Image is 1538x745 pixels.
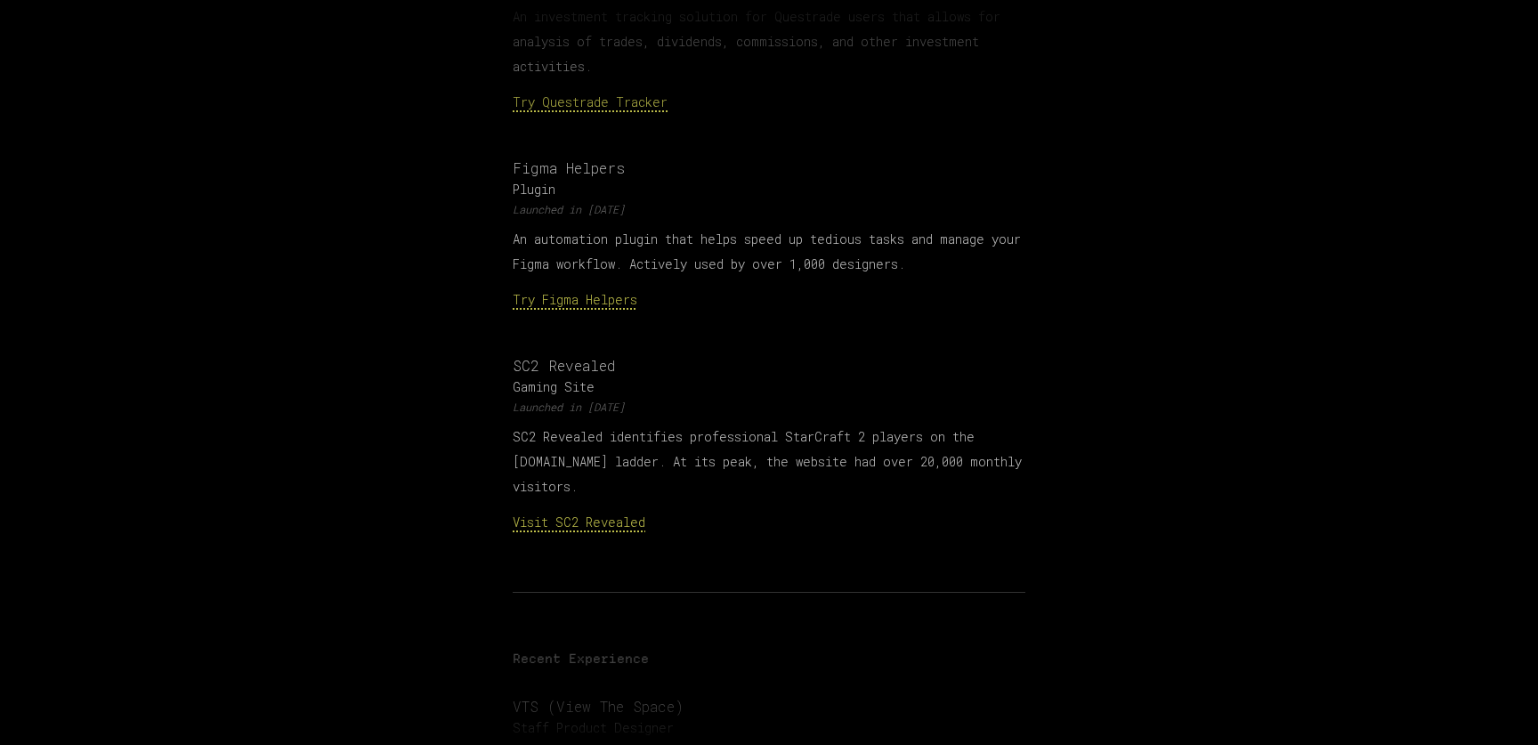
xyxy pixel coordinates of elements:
[513,425,1025,499] p: SC2 Revealed identifies professional StarCraft 2 players on the [DOMAIN_NAME] ladder. At its peak...
[513,93,668,110] a: Try Questrade Tracker
[513,181,1025,198] p: Plugin
[513,227,1025,277] p: An automation plugin that helps speed up tedious tasks and manage your Figma workflow. Actively u...
[513,696,1025,717] h3: VTS (View The Space)
[513,514,645,530] a: Visit SC2 Revealed
[513,719,1025,737] p: Staff Product Designer
[513,202,1025,216] p: Launched in [DATE]
[513,158,1025,179] h3: Figma Helpers
[513,400,1025,414] p: Launched in [DATE]
[513,650,1025,668] h2: Recent Experience
[513,4,1025,79] p: An investment tracking solution for Questrade users that allows for analysis of trades, dividends...
[513,355,1025,377] h3: SC2 Revealed
[513,378,1025,396] p: Gaming Site
[513,291,637,308] a: Try Figma Helpers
